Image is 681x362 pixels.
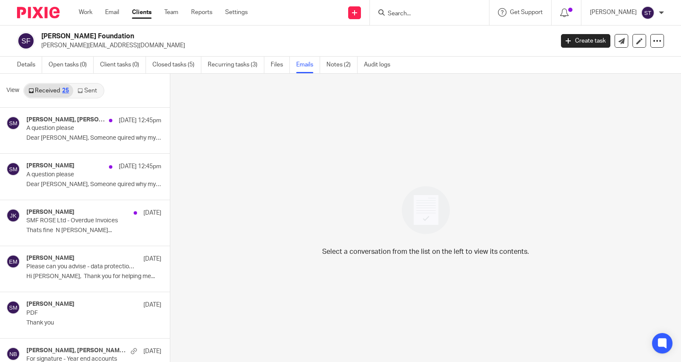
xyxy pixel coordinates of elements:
p: [PERSON_NAME] [590,8,637,17]
img: svg%3E [6,209,20,222]
p: Select a conversation from the list on the left to view its contents. [322,247,529,257]
p: SMF ROSE Ltd - Overdue Invoices [26,217,134,224]
img: svg%3E [17,32,35,50]
p: Hi [PERSON_NAME], Thank you for helping me... [26,273,161,280]
a: Settings [225,8,248,17]
p: Dear [PERSON_NAME], Someone quired why my computer... [26,181,161,188]
img: svg%3E [6,301,20,314]
p: [PERSON_NAME][EMAIL_ADDRESS][DOMAIN_NAME] [41,41,548,50]
p: [DATE] 12:45pm [119,116,161,125]
p: [DATE] [143,301,161,309]
p: Thats fine N [PERSON_NAME]... [26,227,161,234]
a: Details [17,57,42,73]
img: Pixie [17,7,60,18]
a: Notes (2) [326,57,358,73]
a: Emails [296,57,320,73]
img: svg%3E [6,162,20,176]
h4: [PERSON_NAME], [PERSON_NAME] [26,116,105,124]
input: Search [387,10,464,18]
p: A question please [26,171,134,178]
a: Open tasks (0) [49,57,94,73]
div: 25 [62,88,69,94]
a: Closed tasks (5) [152,57,201,73]
h2: [PERSON_NAME] Foundation [41,32,447,41]
p: Thank you [26,319,161,327]
a: Email [105,8,119,17]
h4: [PERSON_NAME] [26,301,74,308]
p: A question please [26,125,134,132]
a: Clients [132,8,152,17]
h4: [PERSON_NAME] [26,209,74,216]
a: Work [79,8,92,17]
a: Client tasks (0) [100,57,146,73]
img: image [396,181,455,240]
p: [DATE] [143,255,161,263]
span: View [6,86,19,95]
a: Files [271,57,290,73]
h4: [PERSON_NAME] [26,255,74,262]
p: [DATE] 12:45pm [119,162,161,171]
a: Team [164,8,178,17]
a: Sent [73,84,103,98]
span: Get Support [510,9,543,15]
p: [DATE] [143,347,161,356]
p: PDF [26,310,134,317]
p: Please can you advise - data protection fee? [26,263,134,270]
img: svg%3E [6,116,20,130]
a: Recurring tasks (3) [208,57,264,73]
a: Reports [191,8,212,17]
img: svg%3E [641,6,655,20]
img: svg%3E [6,255,20,268]
a: Received25 [24,84,73,98]
p: Dear [PERSON_NAME], Someone quired why my computer... [26,135,161,142]
a: Audit logs [364,57,397,73]
h4: [PERSON_NAME], [PERSON_NAME], [PERSON_NAME] [26,347,126,354]
p: [DATE] [143,209,161,217]
a: Create task [561,34,610,48]
img: svg%3E [6,347,20,361]
h4: [PERSON_NAME] [26,162,74,170]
